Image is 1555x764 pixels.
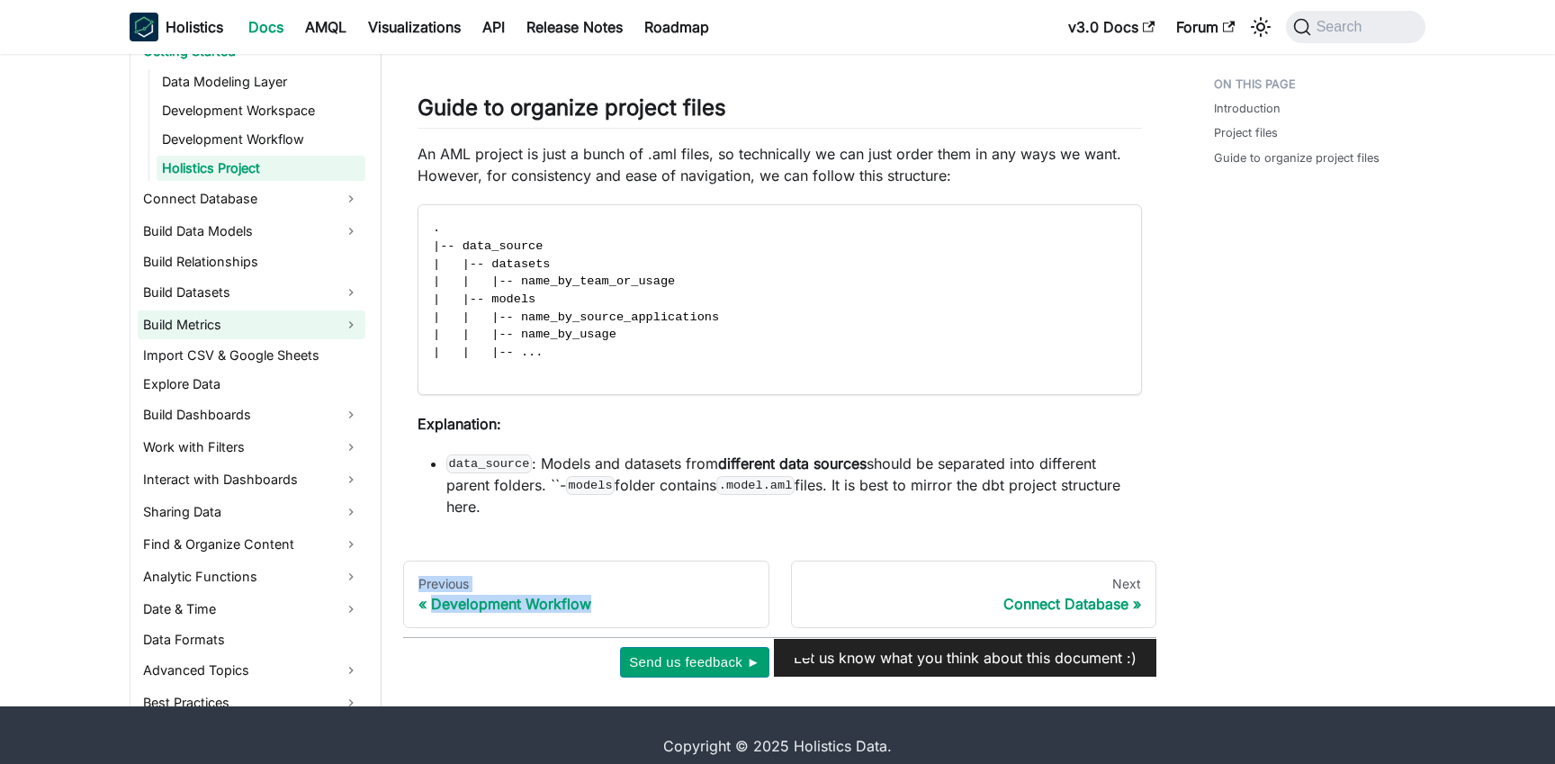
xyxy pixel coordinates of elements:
[806,576,1142,592] div: Next
[205,735,1350,757] div: Copyright © 2025 Holistics Data.
[138,217,365,246] a: Build Data Models
[138,688,365,717] a: Best Practices
[157,69,365,94] a: Data Modeling Layer
[433,292,535,306] span: | |-- models
[138,498,365,526] a: Sharing Data
[433,257,551,271] span: | |-- datasets
[138,433,365,462] a: Work with Filters
[138,656,365,685] a: Advanced Topics
[130,13,223,41] a: HolisticsHolisticsHolistics
[357,13,472,41] a: Visualizations
[806,595,1142,613] div: Connect Database
[138,627,365,652] a: Data Formats
[446,453,1142,517] li: : Models and datasets from should be separated into different parent folders. ``- folder contains...
[418,143,1142,186] p: An AML project is just a bunch of .aml files, so technically we can just order them in any ways w...
[294,13,357,41] a: AMQL
[138,530,365,559] a: Find & Organize Content
[138,343,365,368] a: Import CSV & Google Sheets
[433,310,719,324] span: | | |-- name_by_source_applications
[634,13,720,41] a: Roadmap
[1311,19,1373,35] span: Search
[238,13,294,41] a: Docs
[472,13,516,41] a: API
[166,16,223,38] b: Holistics
[130,13,158,41] img: Holistics
[629,651,760,674] span: Send us feedback ►
[138,249,365,274] a: Build Relationships
[1165,13,1245,41] a: Forum
[433,274,675,288] span: | | |-- name_by_team_or_usage
[516,13,634,41] a: Release Notes
[157,98,365,123] a: Development Workspace
[418,415,501,433] strong: Explanation:
[138,184,365,213] a: Connect Database
[138,595,365,624] a: Date & Time
[1214,124,1278,141] a: Project files
[138,310,365,339] a: Build Metrics
[1286,11,1425,43] button: Search (Command+K)
[794,649,1137,667] span: Let us know what you think about this document :)
[138,465,365,494] a: Interact with Dashboards
[403,561,769,629] a: PreviousDevelopment Workflow
[716,476,795,494] code: .model.aml
[620,647,769,678] button: Send us feedback ►
[138,400,365,429] a: Build Dashboards
[1246,13,1275,41] button: Switch between dark and light mode (currently system mode)
[403,561,1156,629] nav: Docs pages
[418,94,1142,129] h2: Guide to organize project files
[566,476,615,494] code: models
[138,562,365,591] a: Analytic Functions
[718,454,867,472] strong: different data sources
[418,595,754,613] div: Development Workflow
[418,576,754,592] div: Previous
[433,346,543,359] span: | | |-- ...
[1057,13,1165,41] a: v3.0 Docs
[791,561,1157,629] a: NextConnect Database
[157,127,365,152] a: Development Workflow
[446,454,532,472] code: data_source
[433,221,440,235] span: .
[138,278,365,307] a: Build Datasets
[157,156,365,181] a: Holistics Project
[1214,149,1380,166] a: Guide to organize project files
[138,372,365,397] a: Explore Data
[433,239,543,253] span: |-- data_source
[1214,100,1281,117] a: Introduction
[433,328,616,341] span: | | |-- name_by_usage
